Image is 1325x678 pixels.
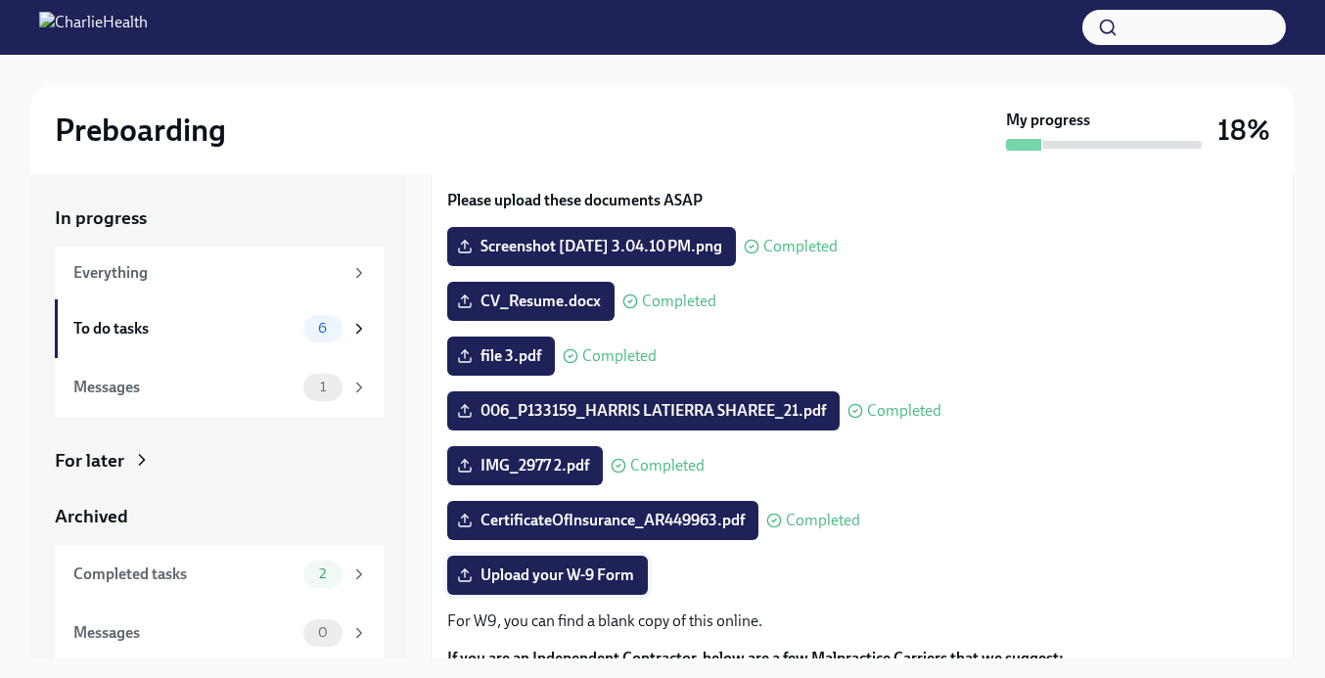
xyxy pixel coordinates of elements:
[73,564,296,585] div: Completed tasks
[73,318,296,339] div: To do tasks
[461,237,722,256] span: Screenshot [DATE] 3.04.10 PM.png
[461,511,745,530] span: CertificateOfInsurance_AR449963.pdf
[55,299,384,358] a: To do tasks6
[447,501,758,540] label: CertificateOfInsurance_AR449963.pdf
[447,227,736,266] label: Screenshot [DATE] 3.04.10 PM.png
[461,346,541,366] span: file 3.pdf
[867,403,941,419] span: Completed
[461,401,826,421] span: 006_P133159_HARRIS LATIERRA SHAREE_21.pdf
[447,556,648,595] label: Upload your W-9 Form
[55,604,384,662] a: Messages0
[642,294,716,309] span: Completed
[55,205,384,231] a: In progress
[39,12,148,43] img: CharlieHealth
[55,545,384,604] a: Completed tasks2
[307,566,338,581] span: 2
[1006,110,1090,131] strong: My progress
[1217,113,1270,148] h3: 18%
[447,446,603,485] label: IMG_2977 2.pdf
[308,380,338,394] span: 1
[461,456,589,475] span: IMG_2977 2.pdf
[73,377,296,398] div: Messages
[447,337,555,376] label: file 3.pdf
[73,622,296,644] div: Messages
[306,625,340,640] span: 0
[763,239,838,254] span: Completed
[55,448,384,474] a: For later
[73,262,343,284] div: Everything
[55,358,384,417] a: Messages1
[447,649,1064,667] strong: If you are an Independent Contractor, below are a few Malpractice Carriers that we suggest:
[55,111,226,150] h2: Preboarding
[55,448,124,474] div: For later
[55,247,384,299] a: Everything
[582,348,657,364] span: Completed
[786,513,860,528] span: Completed
[461,292,601,311] span: CV_Resume.docx
[447,610,1277,632] p: For W9, you can find a blank copy of this online.
[306,321,339,336] span: 6
[447,282,615,321] label: CV_Resume.docx
[55,504,384,529] a: Archived
[461,565,634,585] span: Upload your W-9 Form
[447,191,703,209] strong: Please upload these documents ASAP
[630,458,705,474] span: Completed
[447,391,840,430] label: 006_P133159_HARRIS LATIERRA SHAREE_21.pdf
